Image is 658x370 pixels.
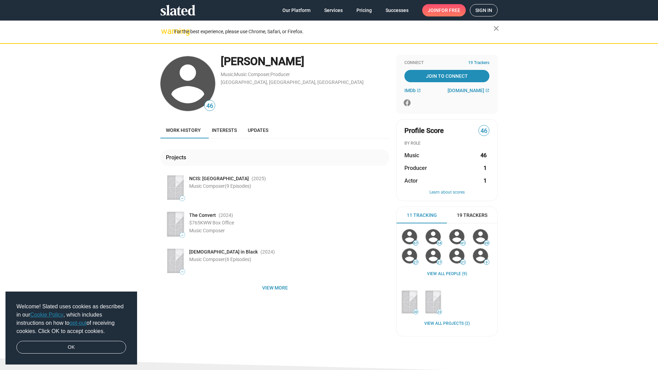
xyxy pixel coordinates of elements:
[448,88,489,93] a: [DOMAIN_NAME]
[448,88,484,93] span: [DOMAIN_NAME]
[404,70,489,82] a: Join To Connect
[260,249,275,255] span: (2024 )
[180,270,185,274] span: —
[484,241,489,245] span: 39
[16,341,126,354] a: dismiss cookie message
[324,4,343,16] span: Services
[439,4,460,16] span: for free
[404,88,421,93] a: IMDb
[16,303,126,335] span: Welcome! Slated uses cookies as described in our , which includes instructions on how to of recei...
[160,122,206,138] a: Work history
[234,72,270,77] a: Music Composer
[480,152,487,159] strong: 46
[30,312,63,318] a: Cookie Policy
[225,257,251,262] span: (6 Episodes)
[437,310,442,314] span: 23
[404,190,489,195] button: Learn about scores
[479,126,489,136] span: 46
[407,212,437,219] span: 11 Tracking
[484,164,487,172] strong: 1
[356,4,372,16] span: Pricing
[221,79,364,85] a: [GEOGRAPHIC_DATA], [GEOGRAPHIC_DATA], [GEOGRAPHIC_DATA]
[252,175,266,182] span: (2025 )
[404,177,418,184] span: Actor
[413,260,418,264] span: 27
[189,220,203,225] span: $765K
[404,164,427,172] span: Producer
[422,4,466,16] a: Joinfor free
[413,310,418,314] span: 30
[424,321,470,326] a: View all Projects (2)
[470,4,498,16] a: Sign in
[404,152,419,159] span: Music
[233,73,234,77] span: ,
[413,241,418,245] span: 67
[282,4,310,16] span: Our Platform
[189,183,251,189] span: Music Composer
[189,249,258,255] span: [DEMOGRAPHIC_DATA] in Black
[404,60,489,66] div: Connect
[270,72,290,77] a: Producer
[161,27,169,35] mat-icon: warning
[189,228,225,233] span: Music Composer
[189,212,216,219] span: The Convert
[484,177,487,184] strong: 1
[219,212,233,219] span: (2024 )
[386,4,409,16] span: Successes
[427,271,467,277] a: View all People (9)
[457,212,487,219] span: 19 Trackers
[180,197,185,200] span: —
[475,4,492,16] span: Sign in
[180,233,185,237] span: —
[417,88,421,92] mat-icon: open_in_new
[319,4,348,16] a: Services
[221,54,389,69] div: [PERSON_NAME]
[428,4,460,16] span: Join
[461,260,465,264] span: 21
[380,4,414,16] a: Successes
[437,260,442,264] span: 27
[166,127,201,133] span: Work history
[277,4,316,16] a: Our Platform
[242,122,274,138] a: Updates
[404,88,416,93] span: IMDb
[406,70,488,82] span: Join To Connect
[70,320,87,326] a: opt-out
[404,141,489,146] div: BY ROLE
[160,282,389,294] button: View more
[351,4,377,16] a: Pricing
[212,127,237,133] span: Interests
[166,282,384,294] span: View more
[166,154,189,161] div: Projects
[5,292,137,365] div: cookieconsent
[221,72,233,77] a: Music
[468,60,489,66] span: 19 Trackers
[189,257,251,262] span: Music Composer
[485,88,489,92] mat-icon: open_in_new
[189,175,249,182] span: NCIS: [GEOGRAPHIC_DATA]
[206,122,242,138] a: Interests
[484,260,489,264] span: 9
[404,126,444,135] span: Profile Score
[461,241,465,245] span: 41
[225,183,251,189] span: (9 Episodes)
[437,241,442,245] span: 54
[205,101,215,111] span: 46
[248,127,268,133] span: Updates
[492,24,500,33] mat-icon: close
[174,27,493,36] div: For the best experience, please use Chrome, Safari, or Firefox.
[203,220,234,225] span: WW Box Office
